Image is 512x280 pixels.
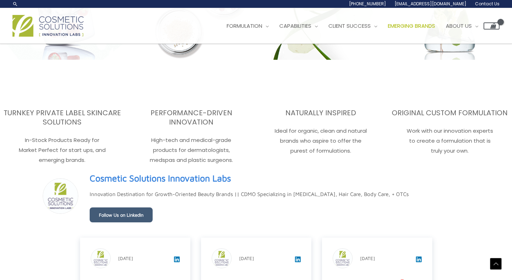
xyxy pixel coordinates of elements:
img: sk-post-userpic [333,249,352,268]
h3: TURNKEY PRIVATE LABEL SKINCARE SOLUTIONS [2,108,122,127]
p: Ideal for organic, clean and natural brands who aspire to offer the purest of formulations. [260,126,381,156]
p: High-tech and medical-grade products for dermatologists, medspas and plastic surgeons. [131,135,252,165]
p: [DATE] [360,254,375,263]
span: [EMAIL_ADDRESS][DOMAIN_NAME] [395,1,466,7]
h3: NATURALLY INSPIRED [260,108,381,117]
p: Work with our innovation experts to create a formulation that is truly your own. [390,126,510,156]
a: View post on LinkedIn [174,257,180,263]
span: Formulation [227,22,262,30]
span: [PHONE_NUMBER] [349,1,386,7]
img: sk-post-userpic [212,249,231,268]
a: Client Success [323,15,382,37]
img: Cosmetic Solutions Logo [12,15,84,37]
p: In-Stock Products Ready for Market Perfect for start ups, and emerging brands. [2,135,122,165]
nav: Site Navigation [216,15,500,37]
a: Emerging Brands [382,15,440,37]
a: Search icon link [12,1,18,7]
a: About Us [440,15,484,37]
p: [DATE] [118,254,133,263]
span: About Us [446,22,472,30]
h3: ORIGINAL CUSTOM FORMULATION [390,108,510,117]
img: sk-header-picture [43,179,78,213]
a: Capabilities [274,15,323,37]
a: View post on LinkedIn [295,257,301,263]
a: Follow Us on LinkedIn [90,207,153,222]
span: Capabilities [279,22,311,30]
a: View post on LinkedIn [416,257,422,263]
p: Innovation Destination for Growth-Oriented Beauty Brands || CDMO Specializing in [MEDICAL_DATA], ... [90,189,409,199]
h3: PERFORMANCE-DRIVEN INNOVATION [131,108,252,127]
img: sk-post-userpic [91,249,110,268]
span: Emerging Brands [388,22,435,30]
span: Client Success [328,22,371,30]
a: Formulation [221,15,274,37]
p: [DATE] [239,254,254,263]
a: View page on LinkedIn [90,170,231,186]
span: Contact Us [475,1,500,7]
a: View Shopping Cart, empty [484,22,500,30]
